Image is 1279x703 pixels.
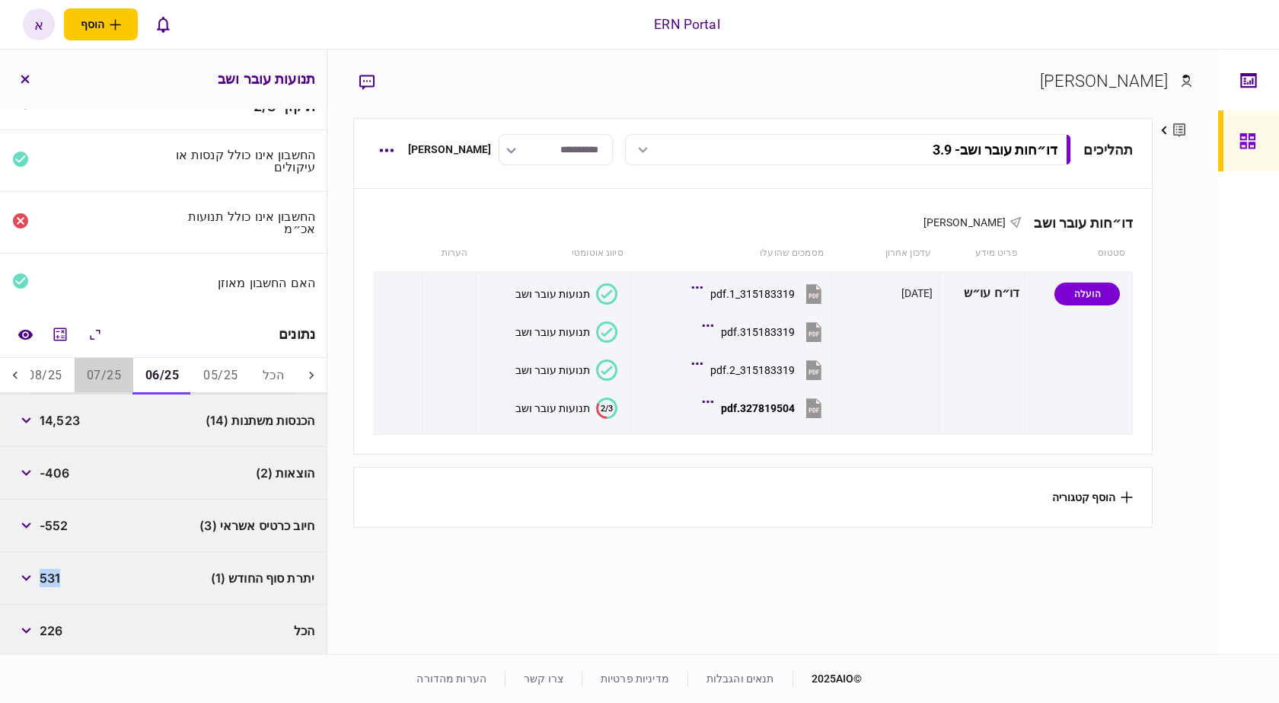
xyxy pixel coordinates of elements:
a: תנאים והגבלות [706,673,774,685]
button: 315183319.pdf [706,315,825,349]
div: 315183319_1.pdf [710,288,795,300]
div: ERN Portal [654,14,719,34]
th: עדכון אחרון [831,236,939,271]
a: צרו קשר [524,673,563,685]
span: חיוב כרטיס אשראי (3) [199,516,314,535]
div: 315183319_2.pdf [710,364,795,376]
div: [DATE] [901,286,933,301]
button: 327819504.pdf [706,391,825,425]
a: הערות מהדורה [416,673,486,685]
th: סטטוס [1025,236,1133,271]
button: 2/3תנועות עובר ושב [515,398,617,419]
h3: תנועות עובר ושב [218,72,315,86]
button: תנועות עובר ושב [515,359,617,381]
button: פתח תפריט להוספת לקוח [64,8,138,40]
div: תנועות עובר ושב [515,288,590,300]
span: 226 [40,622,62,640]
div: דו״חות עובר ושב - 3.9 [933,142,1057,158]
span: -406 [40,464,70,482]
div: החשבון אינו כולל קנסות או עיקולים [170,149,316,173]
span: הוצאות (2) [256,464,314,482]
span: 14,523 [40,411,80,430]
button: 05/25 [191,358,250,395]
button: 315183319_1.pdf [695,276,825,311]
button: 08/25 [15,358,74,395]
div: דו״חות עובר ושב [1022,215,1133,231]
button: הוסף קטגוריה [1052,491,1133,503]
div: תהליכים [1083,139,1133,160]
button: 06/25 [133,358,191,395]
button: הכל [250,358,296,395]
div: תנועות עובר ושב [515,326,590,338]
a: השוואה למסמך [11,321,39,348]
div: תנועות עובר ושב [515,364,590,376]
button: דו״חות עובר ושב- 3.9 [625,134,1071,165]
th: פריט מידע [939,236,1025,271]
button: פתח רשימת התראות [147,8,179,40]
div: 315183319.pdf [721,326,795,338]
div: 327819504.pdf [721,402,795,414]
th: הערות [422,236,475,271]
button: מחשבון [46,321,74,348]
div: האם החשבון מאוזן [170,276,316,289]
div: הועלה [1054,283,1120,305]
span: יתרת סוף החודש (1) [211,569,314,587]
th: מסמכים שהועלו [631,236,831,271]
span: הכל [294,622,314,640]
span: -552 [40,516,69,535]
span: הכנסות משתנות (14) [206,411,314,430]
th: סיווג אוטומטי [476,236,631,271]
span: [PERSON_NAME] [923,216,1006,228]
span: 531 [40,569,60,587]
text: 2/3 [601,403,613,413]
div: © 2025 AIO [793,671,863,687]
button: תנועות עובר ושב [515,283,617,305]
div: דו״ח עו״ש [945,276,1020,311]
div: [PERSON_NAME] [1040,69,1169,94]
button: 07/25 [75,358,133,395]
div: [PERSON_NAME] [408,142,492,158]
div: תנועות עובר ושב [515,402,590,414]
button: 315183319_2.pdf [695,353,825,387]
button: תנועות עובר ושב [515,321,617,343]
button: הרחב\כווץ הכל [81,321,109,348]
div: נתונים [279,327,315,342]
a: מדיניות פרטיות [601,673,669,685]
div: החשבון אינו כולל תנועות אכ״מ [170,210,316,235]
button: א [23,8,55,40]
